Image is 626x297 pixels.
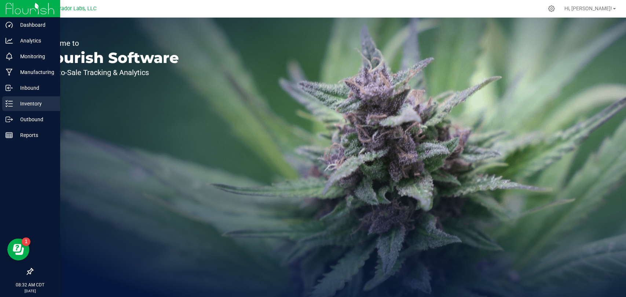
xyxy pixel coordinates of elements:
p: Inbound [13,83,57,92]
p: 08:32 AM CDT [3,282,57,288]
inline-svg: Monitoring [6,53,13,60]
p: Welcome to [40,40,179,47]
p: [DATE] [3,288,57,294]
inline-svg: Inventory [6,100,13,107]
p: Monitoring [13,52,57,61]
p: Dashboard [13,21,57,29]
span: Hi, [PERSON_NAME]! [564,5,612,11]
p: Seed-to-Sale Tracking & Analytics [40,69,179,76]
inline-svg: Inbound [6,84,13,92]
div: Manage settings [547,5,556,12]
p: Inventory [13,99,57,108]
iframe: Resource center [7,238,29,260]
p: Analytics [13,36,57,45]
p: Reports [13,131,57,140]
inline-svg: Reports [6,131,13,139]
inline-svg: Analytics [6,37,13,44]
iframe: Resource center unread badge [22,237,30,246]
inline-svg: Dashboard [6,21,13,29]
inline-svg: Manufacturing [6,68,13,76]
span: Curador Labs, LLC [53,5,96,12]
p: Manufacturing [13,68,57,77]
p: Outbound [13,115,57,124]
inline-svg: Outbound [6,116,13,123]
p: Flourish Software [40,51,179,65]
